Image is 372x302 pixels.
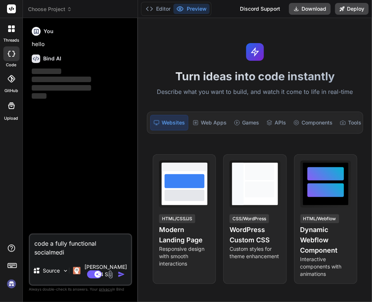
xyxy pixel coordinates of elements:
[4,115,18,122] label: Upload
[106,270,115,279] img: attachment
[335,3,369,15] button: Deploy
[231,115,262,130] div: Games
[44,28,54,35] h6: You
[230,214,269,223] div: CSS/WordPress
[263,115,289,130] div: APIs
[159,245,210,267] p: Responsive design with smooth interactions
[32,85,91,91] span: ‌
[235,3,285,15] div: Discord Support
[32,93,46,99] span: ‌
[289,3,331,15] button: Download
[30,235,131,257] textarea: code a fully functional socialmedi
[142,70,368,83] h1: Turn ideas into code instantly
[300,256,351,278] p: Interactive components with animations
[32,69,61,74] span: ‌
[143,4,173,14] button: Editor
[83,263,128,278] p: [PERSON_NAME] 4 S..
[6,62,17,68] label: code
[159,225,210,245] h4: Modern Landing Page
[43,55,61,62] h6: Bind AI
[290,115,335,130] div: Components
[337,115,364,130] div: Tools
[142,87,368,97] p: Describe what you want to build, and watch it come to life in real-time
[73,267,80,274] img: Claude 4 Sonnet
[150,115,188,130] div: Websites
[230,245,280,260] p: Custom styles for theme enhancement
[32,77,91,82] span: ‌
[99,287,112,291] span: privacy
[4,88,18,94] label: GitHub
[3,37,19,43] label: threads
[300,214,339,223] div: HTML/Webflow
[118,271,125,278] img: icon
[43,267,60,274] p: Source
[173,4,210,14] button: Preview
[230,225,280,245] h4: WordPress Custom CSS
[5,278,18,290] img: signin
[190,115,230,130] div: Web Apps
[62,268,69,274] img: Pick Models
[29,286,132,293] p: Always double-check its answers. Your in Bind
[28,6,72,13] span: Choose Project
[32,40,131,49] p: hello
[159,214,195,223] div: HTML/CSS/JS
[300,225,351,256] h4: Dynamic Webflow Component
